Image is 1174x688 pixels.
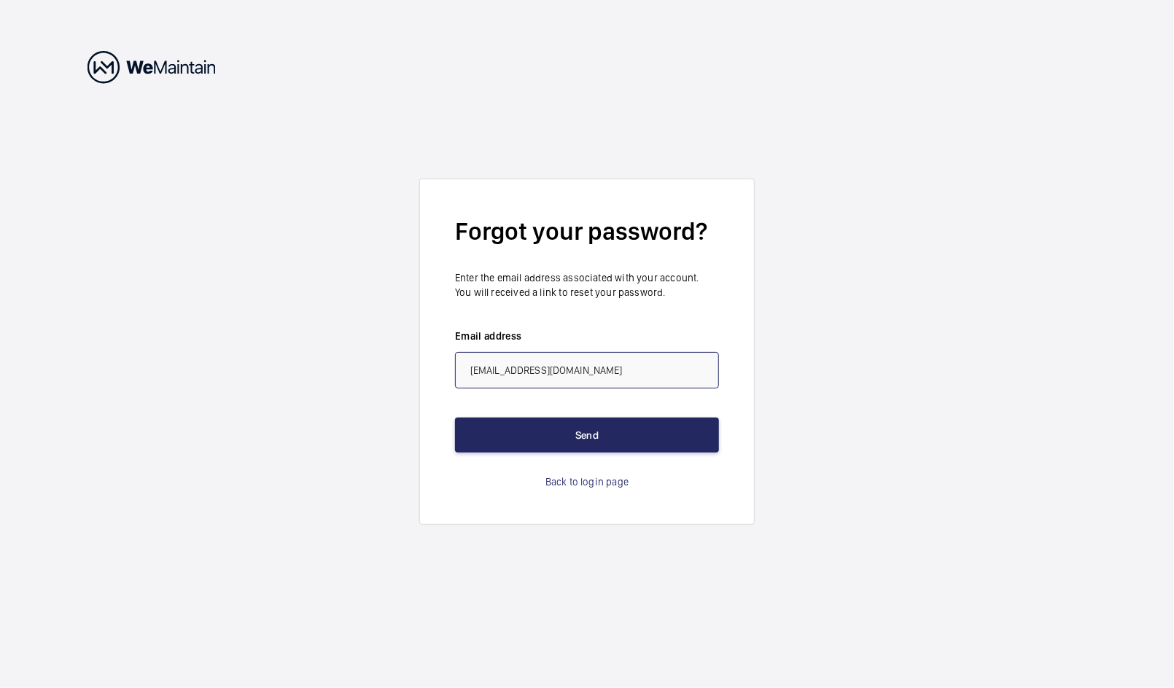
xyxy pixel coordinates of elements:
button: Send [455,418,719,453]
h2: Forgot your password? [455,214,719,249]
label: Email address [455,329,719,343]
p: Enter the email address associated with your account. You will received a link to reset your pass... [455,270,719,300]
input: abc@xyz [455,352,719,388]
a: Back to login page [545,474,629,489]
